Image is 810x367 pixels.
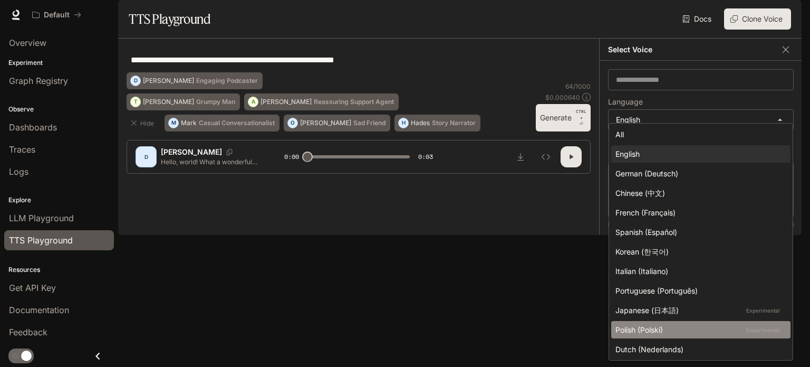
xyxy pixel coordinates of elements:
[744,306,782,315] p: Experimental
[615,168,782,179] div: German (Deutsch)
[615,187,782,199] div: Chinese (中文)
[615,207,782,218] div: French (Français)
[615,246,782,257] div: Korean (한국어)
[615,266,782,277] div: Italian (Italiano)
[744,325,782,335] p: Experimental
[615,344,782,355] div: Dutch (Nederlands)
[615,129,782,140] div: All
[615,324,782,335] div: Polish (Polski)
[615,227,782,238] div: Spanish (Español)
[615,285,782,296] div: Portuguese (Português)
[615,148,782,159] div: English
[615,305,782,316] div: Japanese (日本語)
